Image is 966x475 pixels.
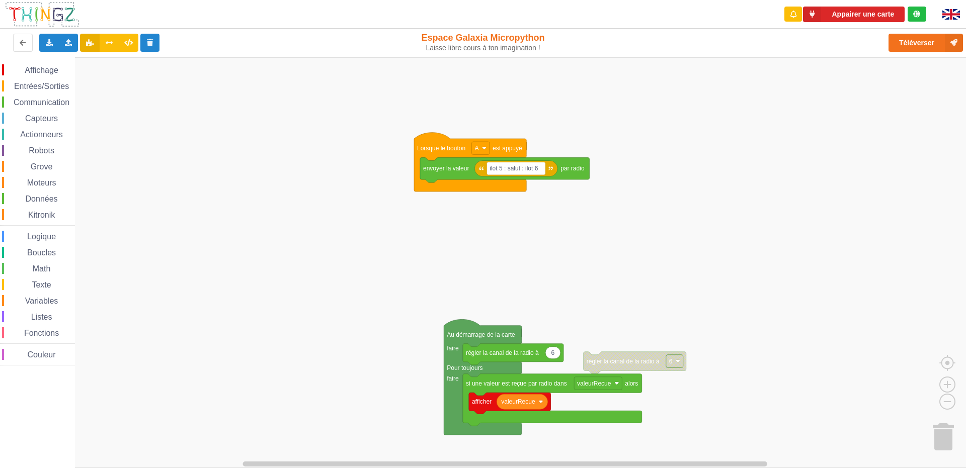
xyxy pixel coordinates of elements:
[908,7,926,22] div: Tu es connecté au serveur de création de Thingz
[24,297,60,305] span: Variables
[5,1,80,28] img: thingz_logo.png
[447,375,459,382] text: faire
[23,329,60,337] span: Fonctions
[26,232,57,241] span: Logique
[399,32,568,52] div: Espace Galaxia Micropython
[493,145,522,152] text: est appuyé
[475,145,479,152] text: A
[24,114,59,123] span: Capteurs
[466,349,539,356] text: régler la canal de la radio à
[625,379,638,387] text: alors
[447,345,459,352] text: faire
[472,398,492,405] text: afficher
[423,165,469,172] text: envoyer la valeur
[23,66,59,74] span: Affichage
[30,280,52,289] span: Texte
[417,145,465,152] text: Lorsque le bouton
[24,195,59,203] span: Données
[12,98,71,107] span: Communication
[501,398,535,405] text: valeurRecue
[27,146,56,155] span: Robots
[803,7,905,22] button: Appairer une carte
[31,264,52,273] span: Math
[551,349,555,356] text: 6
[466,379,567,387] text: si une valeur est reçue par radio dans
[19,130,64,139] span: Actionneurs
[29,162,54,171] span: Grove
[889,34,963,52] button: Téléverser
[30,313,54,321] span: Listes
[399,44,568,52] div: Laisse libre cours à ton imagination !
[447,364,482,371] text: Pour toujours
[27,211,56,219] span: Kitronik
[577,379,611,387] text: valeurRecue
[26,178,58,187] span: Moteurs
[13,82,70,90] span: Entrées/Sorties
[26,350,57,359] span: Couleur
[587,357,660,364] text: régler la canal de la radio à
[490,165,538,172] text: ilot 5 : salut : ilot 6
[560,165,585,172] text: par radio
[447,331,515,338] text: Au démarrage de la carte
[669,357,673,364] text: 6
[942,9,960,20] img: gb.png
[26,248,57,257] span: Boucles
